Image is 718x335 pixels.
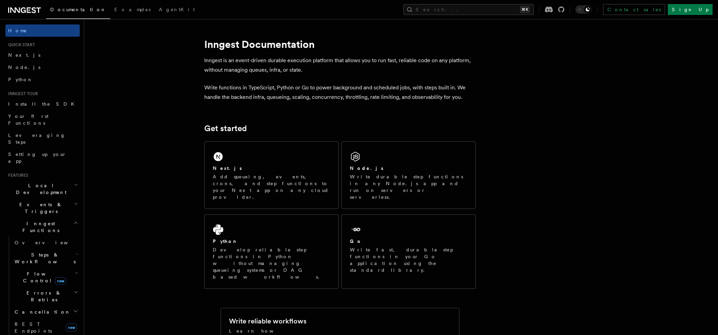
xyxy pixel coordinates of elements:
span: Errors & Retries [12,289,74,303]
a: Next.jsAdd queueing, events, crons, and step functions to your Next app on any cloud provider. [204,141,339,209]
a: AgentKit [155,2,199,18]
button: Events & Triggers [5,198,80,217]
a: Home [5,24,80,37]
a: Setting up your app [5,148,80,167]
span: new [55,277,66,285]
span: Python [8,77,33,82]
span: Local Development [5,182,74,196]
span: Install the SDK [8,101,78,107]
button: Flow Controlnew [12,268,80,287]
p: Write fast, durable step functions in your Go application using the standard library. [350,246,467,274]
h2: Write reliable workflows [229,316,306,326]
a: Leveraging Steps [5,129,80,148]
p: Write functions in TypeScript, Python or Go to power background and scheduled jobs, with steps bu... [204,83,476,102]
a: Python [5,73,80,86]
button: Inngest Functions [5,217,80,236]
a: Get started [204,124,247,133]
button: Steps & Workflows [12,249,80,268]
p: Write durable step functions in any Node.js app and run on servers or serverless. [350,173,467,200]
a: Overview [12,236,80,249]
button: Cancellation [12,306,80,318]
p: Develop reliable step functions in Python without managing queueing systems or DAG based workflows. [213,246,330,280]
a: Next.js [5,49,80,61]
h2: Next.js [213,165,242,172]
kbd: ⌘K [520,6,530,13]
h2: Go [350,238,362,245]
span: Events & Triggers [5,201,74,215]
h2: Python [213,238,238,245]
button: Local Development [5,179,80,198]
span: Documentation [50,7,106,12]
span: Features [5,173,28,178]
span: Steps & Workflows [12,251,76,265]
a: Sign Up [668,4,713,15]
span: Setting up your app [8,152,67,164]
button: Search...⌘K [403,4,534,15]
a: Node.jsWrite durable step functions in any Node.js app and run on servers or serverless. [341,141,476,209]
button: Errors & Retries [12,287,80,306]
span: Examples [114,7,151,12]
button: Toggle dark mode [575,5,592,14]
span: AgentKit [159,7,195,12]
span: Your first Functions [8,113,49,126]
span: Node.js [8,65,40,70]
a: Your first Functions [5,110,80,129]
span: new [66,323,77,332]
a: Examples [110,2,155,18]
a: GoWrite fast, durable step functions in your Go application using the standard library. [341,214,476,289]
span: REST Endpoints [15,321,52,334]
span: Inngest Functions [5,220,73,234]
p: Add queueing, events, crons, and step functions to your Next app on any cloud provider. [213,173,330,200]
p: Inngest is an event-driven durable execution platform that allows you to run fast, reliable code ... [204,56,476,75]
span: Flow Control [12,270,75,284]
a: Node.js [5,61,80,73]
span: Leveraging Steps [8,133,65,145]
h1: Inngest Documentation [204,38,476,50]
h2: Node.js [350,165,383,172]
span: Next.js [8,52,40,58]
span: Inngest tour [5,91,38,96]
a: Contact sales [603,4,665,15]
span: Cancellation [12,308,71,315]
span: Home [8,27,27,34]
a: Documentation [46,2,110,19]
a: PythonDevelop reliable step functions in Python without managing queueing systems or DAG based wo... [204,214,339,289]
a: Install the SDK [5,98,80,110]
span: Quick start [5,42,35,48]
span: Overview [15,240,84,245]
